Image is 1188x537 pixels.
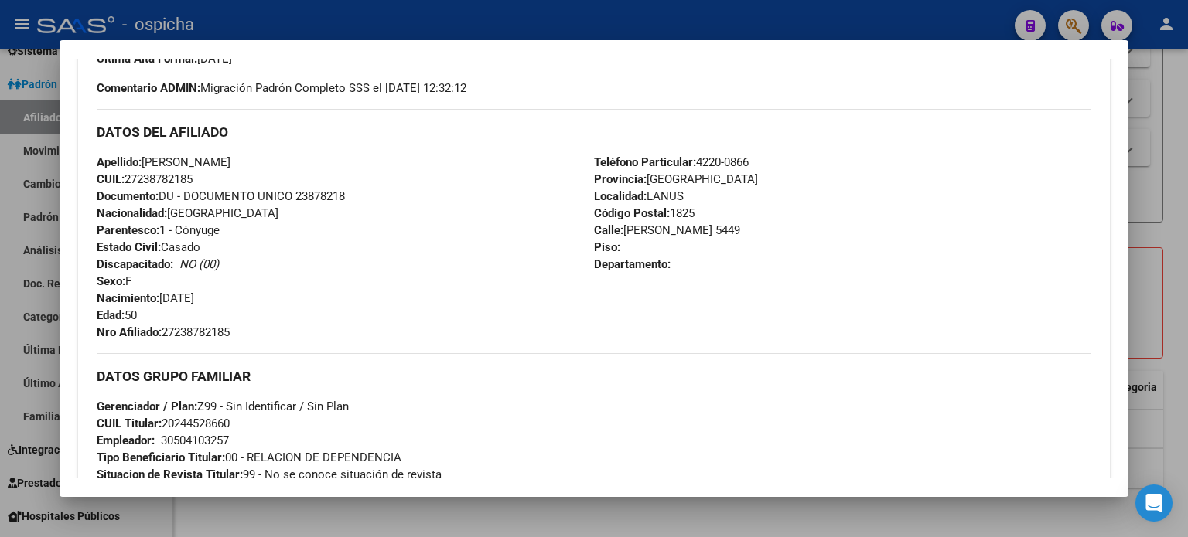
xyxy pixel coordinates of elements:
span: 27238782185 [97,172,193,186]
span: 00 - RELACION DE DEPENDENCIA [97,450,401,464]
strong: Última Alta Formal: [97,52,197,66]
strong: Apellido: [97,155,142,169]
span: Z99 - Sin Identificar / Sin Plan [97,399,349,413]
span: Migración Padrón Completo SSS el [DATE] 12:32:12 [97,80,466,97]
strong: Discapacitado: [97,257,173,271]
span: [GEOGRAPHIC_DATA] [594,172,758,186]
strong: Nacionalidad: [97,206,167,220]
strong: Localidad: [594,189,647,203]
span: 27238782185 [97,325,230,339]
strong: Parentesco: [97,223,159,237]
strong: Teléfono Particular: [594,155,696,169]
strong: Departamento: [594,257,671,271]
span: DU - DOCUMENTO UNICO 23878218 [97,189,345,203]
strong: Situacion de Revista Titular: [97,467,243,481]
span: 20244528660 [97,416,230,430]
div: 30504103257 [161,432,229,449]
span: 50 [97,308,137,322]
strong: Calle: [594,223,623,237]
span: [GEOGRAPHIC_DATA] [97,206,278,220]
span: 1 - Cónyuge [97,223,220,237]
span: [DATE] [97,52,232,66]
strong: Tipo Beneficiario Titular: [97,450,225,464]
span: Casado [97,240,200,254]
h3: DATOS DEL AFILIADO [97,124,1091,141]
strong: CUIL Titular: [97,416,162,430]
strong: Comentario ADMIN: [97,81,200,95]
strong: Nro Afiliado: [97,325,162,339]
span: 4220-0866 [594,155,749,169]
strong: Empleador: [97,433,155,447]
strong: Gerenciador / Plan: [97,399,197,413]
strong: CUIL: [97,172,125,186]
strong: Documento: [97,189,159,203]
strong: Código Postal: [594,206,670,220]
span: F [97,274,131,288]
strong: Estado Civil: [97,240,161,254]
span: 99 - No se conoce situación de revista [97,467,442,481]
div: Open Intercom Messenger [1135,484,1173,522]
strong: Edad: [97,308,125,322]
span: [PERSON_NAME] [97,155,230,169]
span: [DATE] [97,291,194,305]
span: [PERSON_NAME] 5449 [594,223,740,237]
strong: Piso: [594,240,620,254]
span: 1825 [594,206,695,220]
strong: Sexo: [97,274,125,288]
h3: DATOS GRUPO FAMILIAR [97,368,1091,385]
strong: Provincia: [594,172,647,186]
i: NO (00) [179,257,219,271]
strong: Nacimiento: [97,291,159,305]
span: LANUS [594,189,684,203]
